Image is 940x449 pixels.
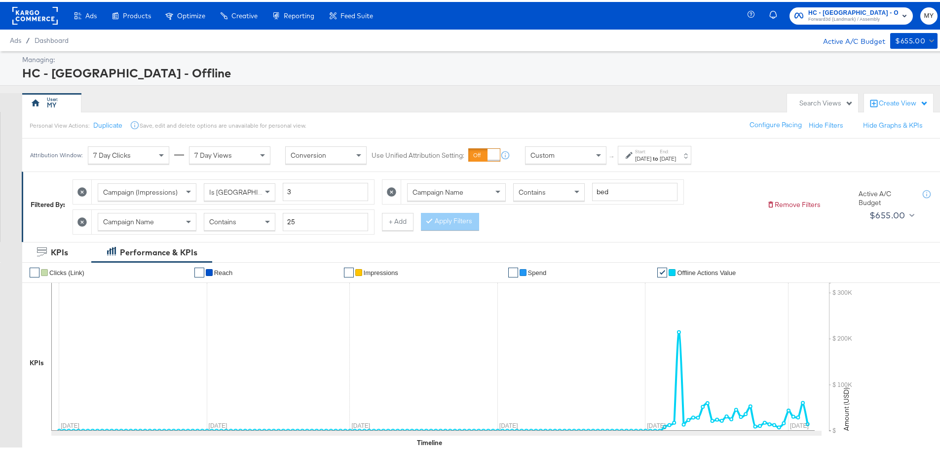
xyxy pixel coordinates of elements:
span: Impressions [364,267,398,275]
div: Active A/C Budget [859,187,913,206]
label: Use Unified Attribution Setting: [372,149,464,158]
span: Feed Suite [340,10,373,18]
span: Ads [85,10,97,18]
a: ✔ [30,266,39,276]
div: Performance & KPIs [120,245,197,256]
div: [DATE] [660,153,676,161]
div: $655.00 [895,33,925,45]
div: $655.00 [869,206,905,221]
label: Start: [635,146,651,153]
button: Duplicate [93,119,122,128]
span: Campaign (Impressions) [103,186,178,195]
button: Hide Filters [809,119,843,128]
div: Attribution Window: [30,150,83,157]
button: Hide Graphs & KPIs [863,119,923,128]
span: Reporting [284,10,314,18]
span: Ads [10,35,21,42]
div: Timeline [417,436,442,446]
div: [DATE] [635,153,651,161]
span: Campaign Name [103,215,154,224]
div: MY [47,99,56,108]
span: Contains [519,186,546,195]
div: HC - [GEOGRAPHIC_DATA] - Offline [22,63,935,79]
div: Personal View Actions: [30,120,89,128]
span: Forward3d (Landmark) / Assembly [808,14,898,22]
div: Filtered By: [31,198,65,207]
span: Creative [231,10,258,18]
span: Reach [214,267,233,275]
a: Dashboard [35,35,69,42]
span: HC - [GEOGRAPHIC_DATA] - Offline [808,6,898,16]
button: Remove Filters [767,198,821,207]
div: KPIs [30,356,44,366]
span: MY [924,8,934,20]
input: Enter a search term [283,211,368,229]
span: Products [123,10,151,18]
label: End: [660,146,676,153]
a: ✔ [508,266,518,276]
text: Amount (USD) [842,385,851,429]
button: HC - [GEOGRAPHIC_DATA] - OfflineForward3d (Landmark) / Assembly [790,5,913,23]
div: Managing: [22,53,935,63]
span: Campaign Name [413,186,463,195]
input: Enter a number [283,181,368,199]
input: Enter a search term [592,181,677,199]
div: Search Views [799,97,853,106]
button: $655.00 [890,31,938,47]
div: Save, edit and delete options are unavailable for personal view. [140,120,306,128]
a: ✔ [657,266,667,276]
span: Offline Actions Value [677,267,736,275]
span: Conversion [291,149,326,158]
div: Create View [879,97,928,106]
div: Active A/C Budget [813,31,885,46]
span: ↑ [607,153,617,157]
span: Clicks (Link) [49,267,84,275]
span: 7 Day Clicks [93,149,131,158]
a: ✔ [194,266,204,276]
span: Custom [530,149,555,158]
span: 7 Day Views [194,149,232,158]
button: Configure Pacing [743,114,809,132]
button: + Add [382,211,414,229]
button: $655.00 [865,206,917,221]
strong: to [651,153,660,160]
button: MY [920,5,938,23]
span: Contains [209,215,236,224]
span: Spend [528,267,547,275]
div: KPIs [51,245,68,256]
span: Is [GEOGRAPHIC_DATA] [209,186,285,195]
a: ✔ [344,266,354,276]
span: / [21,35,35,42]
span: Optimize [177,10,205,18]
